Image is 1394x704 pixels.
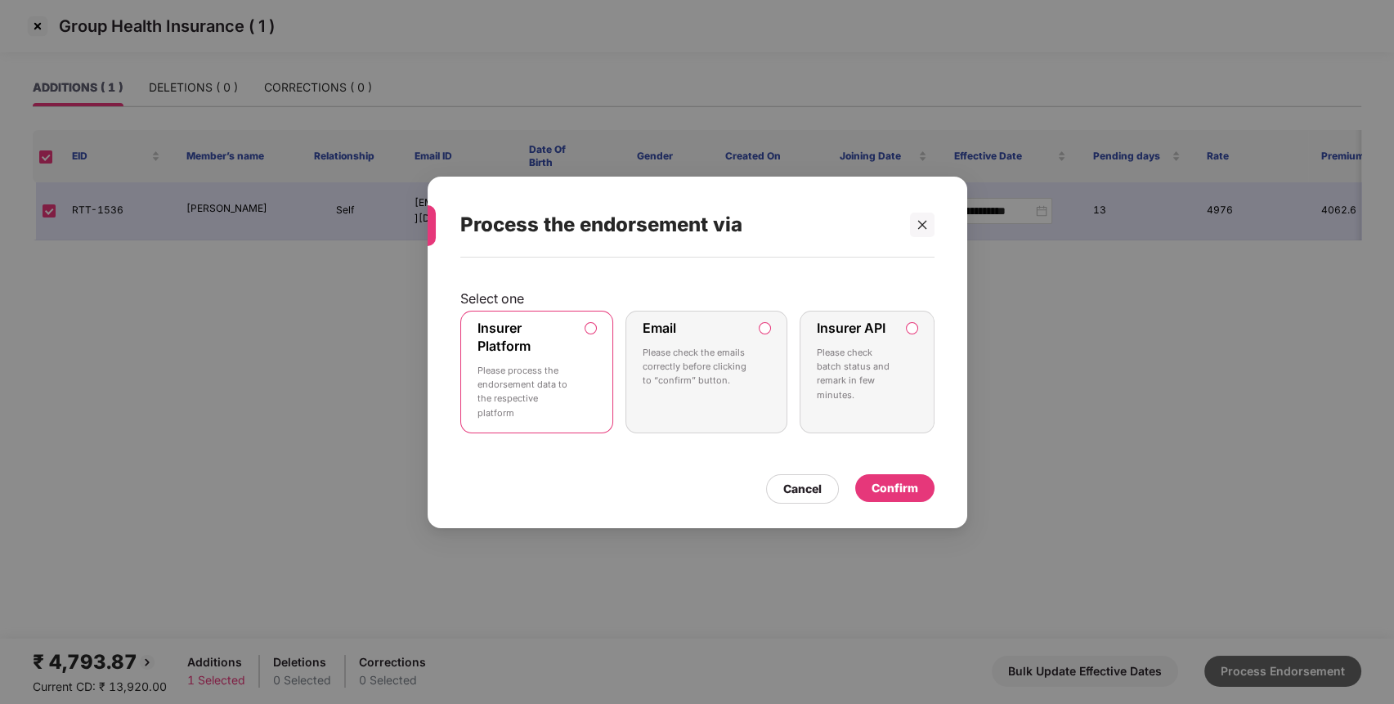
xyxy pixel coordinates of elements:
[585,322,595,333] input: Insurer PlatformPlease process the endorsement data to the respective platform
[816,345,894,401] p: Please check batch status and remark in few minutes.
[477,363,573,419] p: Please process the endorsement data to the respective platform
[872,478,918,496] div: Confirm
[783,479,822,497] div: Cancel
[907,322,917,333] input: Insurer APIPlease check batch status and remark in few minutes.
[642,319,675,335] label: Email
[460,289,935,306] p: Select one
[916,218,927,230] span: close
[642,345,746,388] p: Please check the emails correctly before clicking to “confirm” button.
[477,319,531,353] label: Insurer Platform
[460,193,895,257] div: Process the endorsement via
[759,322,769,333] input: EmailPlease check the emails correctly before clicking to “confirm” button.
[816,319,885,335] label: Insurer API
